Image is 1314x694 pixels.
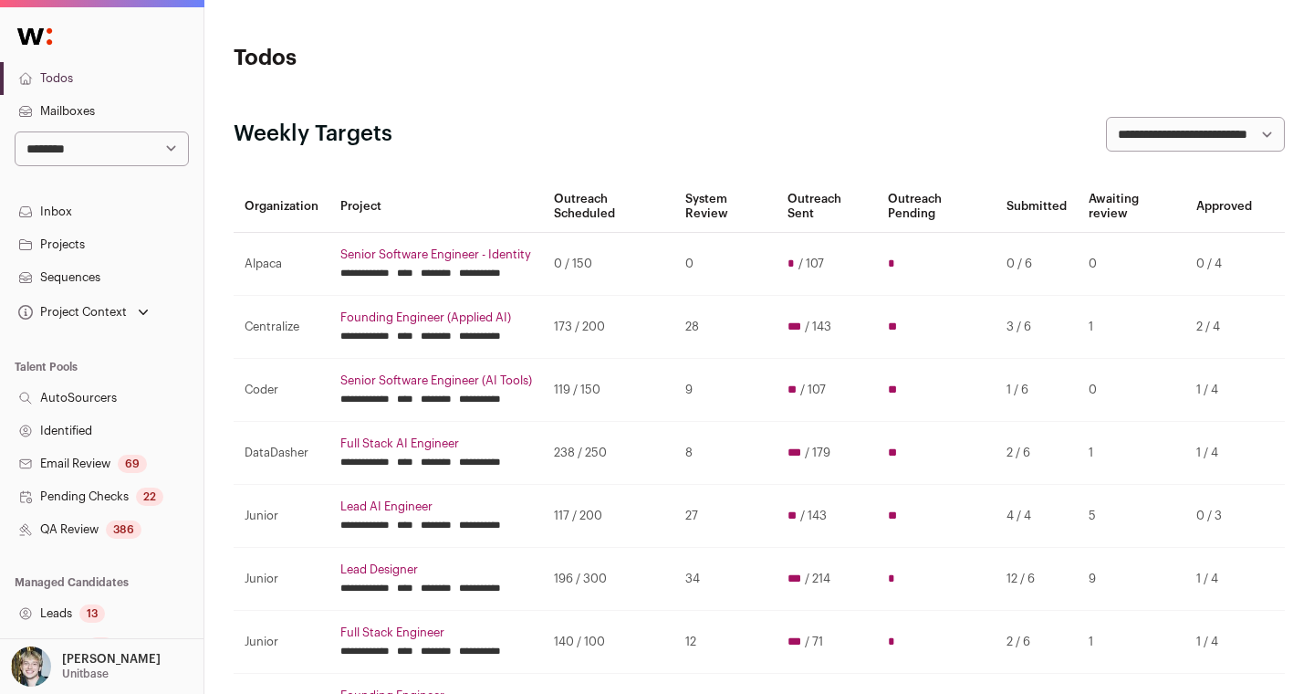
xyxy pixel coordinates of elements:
[674,359,777,422] td: 9
[777,181,877,233] th: Outreach Sent
[1185,359,1263,422] td: 1 / 4
[1078,611,1185,674] td: 1
[674,422,777,485] td: 8
[340,626,532,640] a: Full Stack Engineer
[1078,296,1185,359] td: 1
[1185,611,1263,674] td: 1 / 4
[800,509,827,523] span: / 143
[996,611,1078,674] td: 2 / 6
[674,548,777,611] td: 34
[543,296,674,359] td: 173 / 200
[877,181,996,233] th: Outreach Pending
[543,181,674,233] th: Outreach Scheduled
[7,647,164,687] button: Open dropdown
[798,257,824,271] span: / 107
[79,605,105,623] div: 13
[234,548,329,611] td: Junior
[543,359,674,422] td: 119 / 150
[136,488,163,506] div: 22
[234,611,329,674] td: Junior
[234,233,329,296] td: Alpaca
[234,296,329,359] td: Centralize
[234,359,329,422] td: Coder
[340,310,532,325] a: Founding Engineer (Applied AI)
[543,233,674,296] td: 0 / 150
[1185,485,1263,548] td: 0 / 3
[996,181,1078,233] th: Submitted
[1185,422,1263,485] td: 1 / 4
[1078,359,1185,422] td: 0
[1078,548,1185,611] td: 9
[1078,181,1185,233] th: Awaiting review
[1185,548,1263,611] td: 1 / 4
[996,296,1078,359] td: 3 / 6
[1185,233,1263,296] td: 0 / 4
[234,422,329,485] td: DataDasher
[15,305,127,320] div: Project Context
[996,233,1078,296] td: 0 / 6
[62,667,109,681] p: Unitbase
[340,563,532,577] a: Lead Designer
[106,520,141,539] div: 386
[7,18,62,55] img: Wellfound
[805,635,823,649] span: / 71
[62,652,161,667] p: [PERSON_NAME]
[340,499,532,514] a: Lead AI Engineer
[543,485,674,548] td: 117 / 200
[543,548,674,611] td: 196 / 300
[674,611,777,674] td: 12
[674,485,777,548] td: 27
[996,548,1078,611] td: 12 / 6
[674,181,777,233] th: System Review
[805,572,830,586] span: / 214
[11,647,51,687] img: 6494470-medium_jpg
[996,485,1078,548] td: 4 / 4
[996,422,1078,485] td: 2 / 6
[234,181,329,233] th: Organization
[543,611,674,674] td: 140 / 100
[1078,485,1185,548] td: 5
[1185,181,1263,233] th: Approved
[340,373,532,388] a: Senior Software Engineer (AI Tools)
[88,637,114,656] div: 10
[1185,296,1263,359] td: 2 / 4
[234,44,584,73] h1: Todos
[340,247,532,262] a: Senior Software Engineer - Identity
[1078,233,1185,296] td: 0
[543,422,674,485] td: 238 / 250
[800,383,826,397] span: / 107
[15,300,152,325] button: Open dropdown
[329,181,543,233] th: Project
[1078,422,1185,485] td: 1
[234,120,392,149] h2: Weekly Targets
[234,485,329,548] td: Junior
[674,296,777,359] td: 28
[805,320,831,334] span: / 143
[118,455,147,473] div: 69
[996,359,1078,422] td: 1 / 6
[674,233,777,296] td: 0
[340,436,532,451] a: Full Stack AI Engineer
[805,446,830,460] span: / 179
